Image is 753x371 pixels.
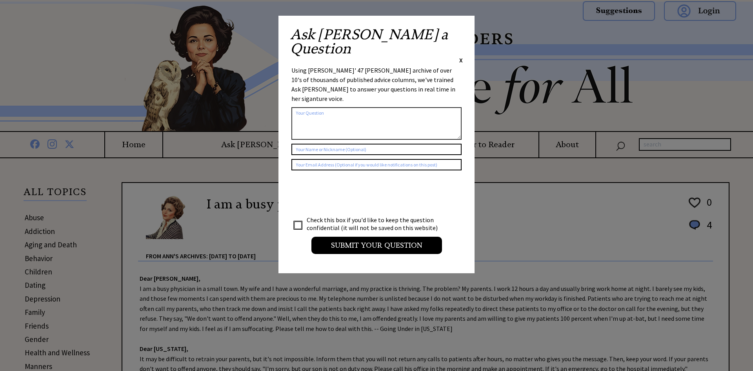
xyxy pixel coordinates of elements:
span: X [459,56,463,64]
input: Your Name or Nickname (Optional) [291,144,462,155]
div: Using [PERSON_NAME]' 47 [PERSON_NAME] archive of over 10's of thousands of published advice colum... [291,66,462,103]
td: Check this box if you'd like to keep the question confidential (it will not be saved on this webs... [306,216,445,232]
iframe: reCAPTCHA [291,178,411,209]
input: Your Email Address (Optional if you would like notifications on this post) [291,159,462,170]
input: Submit your Question [311,237,442,254]
h2: Ask [PERSON_NAME] a Question [290,27,463,56]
